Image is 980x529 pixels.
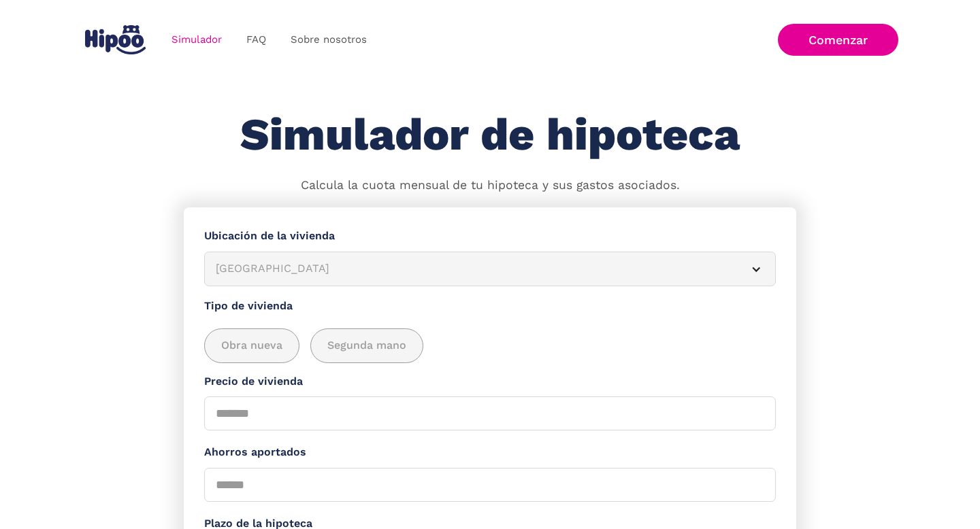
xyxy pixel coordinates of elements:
[216,260,732,277] div: [GEOGRAPHIC_DATA]
[221,337,282,354] span: Obra nueva
[204,444,776,461] label: Ahorros aportados
[82,20,148,60] a: home
[204,252,776,286] article: [GEOGRAPHIC_DATA]
[204,298,776,315] label: Tipo de vivienda
[327,337,406,354] span: Segunda mano
[240,110,740,160] h1: Simulador de hipoteca
[204,228,776,245] label: Ubicación de la vivienda
[204,328,776,363] div: add_description_here
[234,27,278,53] a: FAQ
[778,24,898,56] a: Comenzar
[204,373,776,390] label: Precio de vivienda
[159,27,234,53] a: Simulador
[278,27,379,53] a: Sobre nosotros
[301,177,680,194] p: Calcula la cuota mensual de tu hipoteca y sus gastos asociados.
